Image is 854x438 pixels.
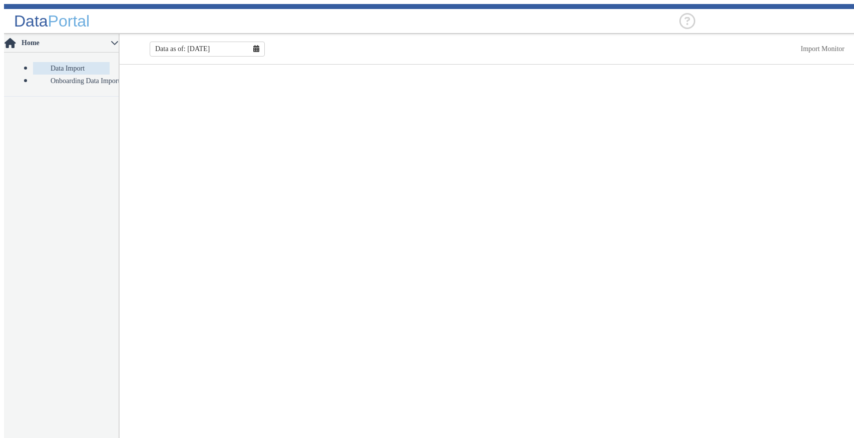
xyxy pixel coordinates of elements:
[4,53,119,96] p-accordion-content: Home
[4,34,119,53] p-accordion-header: Home
[33,62,110,75] a: Data Import
[14,12,48,30] span: Data
[33,75,110,87] a: Onboarding Data Import
[679,13,695,29] div: Help
[48,12,90,30] span: Portal
[21,39,111,47] span: Home
[155,45,210,53] span: Data as of: [DATE]
[695,17,845,26] ng-select: null
[801,45,845,53] a: This is available for Darling Employees only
